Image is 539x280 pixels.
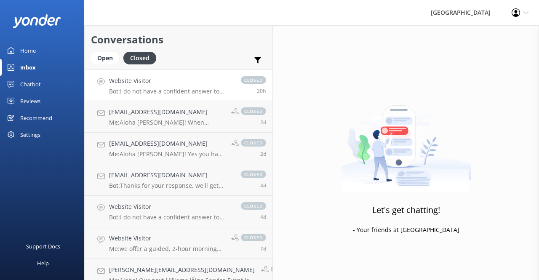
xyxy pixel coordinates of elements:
span: closed [241,202,266,210]
div: Support Docs [26,238,60,255]
span: closed [241,107,266,115]
span: Oct 03 2025 04:10pm (UTC -10:00) Pacific/Honolulu [260,245,266,252]
span: closed [241,139,266,147]
span: Oct 08 2025 01:33pm (UTC -10:00) Pacific/Honolulu [260,119,266,126]
div: Closed [123,52,156,64]
h2: Conversations [91,32,266,48]
div: Recommend [20,109,52,126]
p: - Your friends at [GEOGRAPHIC_DATA] [353,225,459,235]
a: Closed [123,53,160,62]
p: Bot: I do not have a confident answer to your question. For more comprehensive inquiries, please ... [109,88,232,95]
a: Website VisitorMe:we offer a guided, 2-hour morning birding tour. Our birding experience runs Fri... [85,227,272,259]
span: closed [241,234,266,241]
div: Settings [20,126,40,143]
img: artwork of a man stealing a conversation from at giant smartphone [341,88,471,193]
p: Me: Aloha [PERSON_NAME]! When booking your experience use promo code KCFS10 for a 10% discount. W... [109,119,225,126]
a: Website VisitorBot:I do not have a confident answer to your question. For more comprehensive inqu... [85,196,272,227]
h4: [EMAIL_ADDRESS][DOMAIN_NAME] [109,171,232,180]
h4: Website Visitor [109,202,232,211]
p: Me: we offer a guided, 2-hour morning birding tour. Our birding experience runs Fridays and Satur... [109,245,225,253]
div: Reviews [20,93,40,109]
p: Bot: I do not have a confident answer to your question. For more comprehensive inquiries, please ... [109,213,232,221]
span: closed [241,171,266,178]
h4: [EMAIL_ADDRESS][DOMAIN_NAME] [109,107,225,117]
a: Open [91,53,123,62]
span: Oct 06 2025 02:08pm (UTC -10:00) Pacific/Honolulu [260,182,266,189]
h4: Website Visitor [109,76,232,85]
a: Website VisitorBot:I do not have a confident answer to your question. For more comprehensive inqu... [85,69,272,101]
a: [EMAIL_ADDRESS][DOMAIN_NAME]Bot:Thanks for your response, we'll get back to you as soon as we can... [85,164,272,196]
h3: Let's get chatting! [372,203,440,217]
img: yonder-white-logo.png [13,14,61,28]
span: Oct 08 2025 01:32pm (UTC -10:00) Pacific/Honolulu [260,150,266,157]
p: Bot: Thanks for your response, we'll get back to you as soon as we can during opening hours. [109,182,232,189]
h4: Website Visitor [109,234,225,243]
h4: [PERSON_NAME][EMAIL_ADDRESS][DOMAIN_NAME] [109,265,255,275]
p: Me: Aloha [PERSON_NAME]! Yes you have a reservation. I hope you enjoyed the soundbath. [109,150,225,158]
div: Help [37,255,49,272]
a: [EMAIL_ADDRESS][DOMAIN_NAME]Me:Aloha [PERSON_NAME]! When booking your experience use promo code K... [85,101,272,133]
span: closed [271,265,296,273]
div: Open [91,52,119,64]
div: Home [20,42,36,59]
div: Inbox [20,59,36,76]
h4: [EMAIL_ADDRESS][DOMAIN_NAME] [109,139,225,148]
div: Chatbot [20,76,41,93]
a: [EMAIL_ADDRESS][DOMAIN_NAME]Me:Aloha [PERSON_NAME]! Yes you have a reservation. I hope you enjoye... [85,133,272,164]
span: closed [241,76,266,84]
span: Oct 09 2025 07:34pm (UTC -10:00) Pacific/Honolulu [257,87,266,94]
span: Oct 06 2025 06:34am (UTC -10:00) Pacific/Honolulu [260,213,266,221]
